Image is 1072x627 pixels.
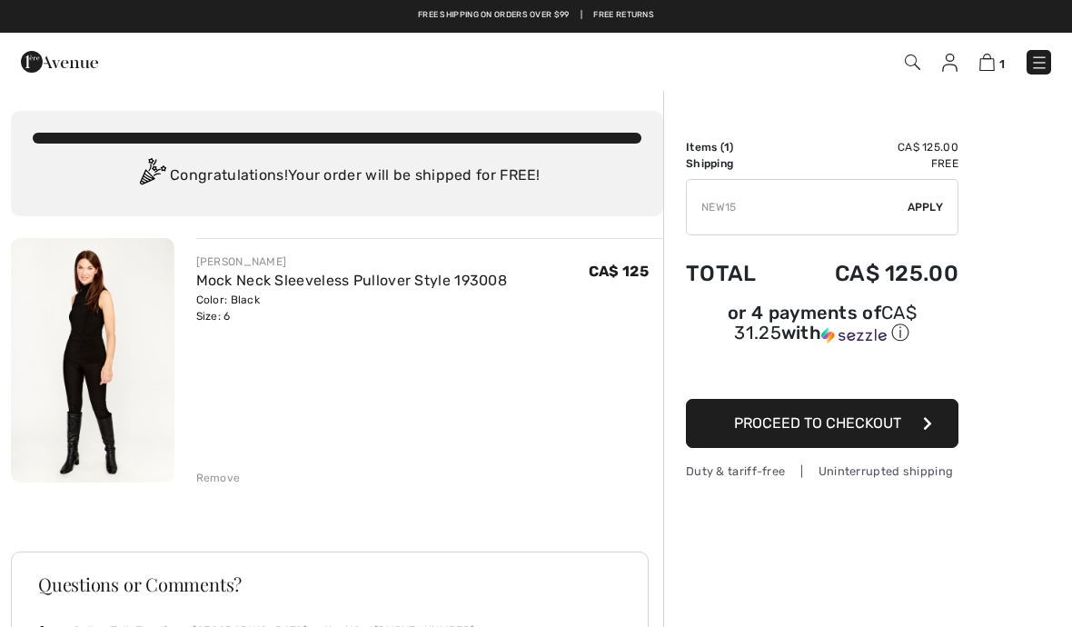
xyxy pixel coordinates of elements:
[999,57,1005,71] span: 1
[734,414,901,432] span: Proceed to Checkout
[593,9,654,22] a: Free Returns
[979,51,1005,73] a: 1
[687,180,908,234] input: Promo code
[821,327,887,343] img: Sezzle
[196,470,241,486] div: Remove
[785,155,958,172] td: Free
[686,304,958,345] div: or 4 payments of with
[942,54,958,72] img: My Info
[905,55,920,70] img: Search
[21,52,98,69] a: 1ère Avenue
[686,352,958,393] iframe: PayPal-paypal
[196,254,508,270] div: [PERSON_NAME]
[686,155,785,172] td: Shipping
[724,141,730,154] span: 1
[134,158,170,194] img: Congratulation2.svg
[21,44,98,80] img: 1ère Avenue
[686,139,785,155] td: Items ( )
[581,9,582,22] span: |
[589,263,649,280] span: CA$ 125
[418,9,570,22] a: Free shipping on orders over $99
[196,292,508,324] div: Color: Black Size: 6
[686,463,958,480] div: Duty & tariff-free | Uninterrupted shipping
[908,199,944,215] span: Apply
[785,139,958,155] td: CA$ 125.00
[785,243,958,304] td: CA$ 125.00
[196,272,508,289] a: Mock Neck Sleeveless Pullover Style 193008
[1030,54,1048,72] img: Menu
[686,304,958,352] div: or 4 payments ofCA$ 31.25withSezzle Click to learn more about Sezzle
[11,238,174,483] img: Mock Neck Sleeveless Pullover Style 193008
[979,54,995,71] img: Shopping Bag
[686,399,958,448] button: Proceed to Checkout
[686,243,785,304] td: Total
[734,302,917,343] span: CA$ 31.25
[33,158,641,194] div: Congratulations! Your order will be shipped for FREE!
[38,575,621,593] h3: Questions or Comments?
